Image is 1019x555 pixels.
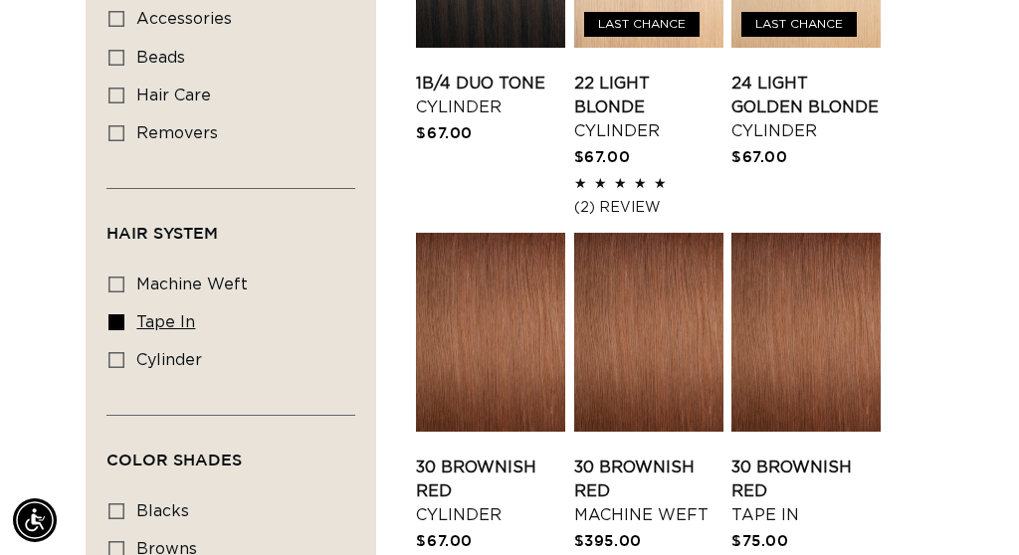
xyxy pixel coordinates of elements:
a: 30 Brownish Red Machine Weft [574,456,723,527]
summary: Color Shades (0 selected) [106,416,355,487]
span: Color Shades [106,451,242,468]
div: Accessibility Menu [13,498,57,542]
span: blacks [136,503,189,519]
span: Hair System [106,224,218,242]
a: 22 Light Blonde Cylinder [574,72,723,143]
summary: Hair System (0 selected) [106,189,355,261]
span: hair care [136,88,211,103]
a: 24 Light Golden Blonde Cylinder [731,72,881,143]
iframe: Chat Widget [919,460,1019,555]
span: machine weft [136,277,248,292]
span: cylinder [136,352,202,368]
span: beads [136,50,185,66]
span: removers [136,125,218,141]
span: accessories [136,11,232,27]
a: 30 Brownish Red Tape In [731,456,881,527]
span: tape in [136,314,195,330]
a: 30 Brownish Red Cylinder [416,456,565,527]
a: 1B/4 Duo Tone Cylinder [416,72,565,119]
